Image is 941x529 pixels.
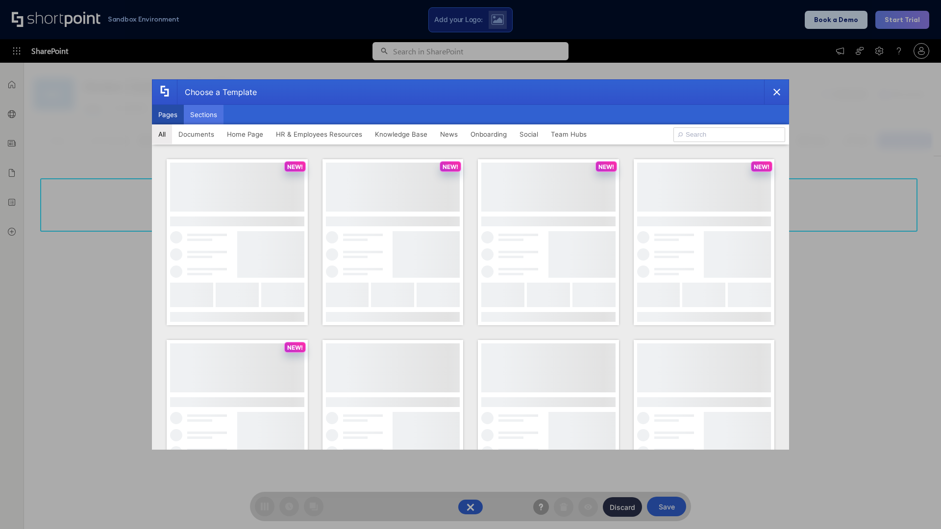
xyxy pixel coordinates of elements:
[443,163,458,170] p: NEW!
[270,124,369,144] button: HR & Employees Resources
[673,127,785,142] input: Search
[892,482,941,529] iframe: Chat Widget
[221,124,270,144] button: Home Page
[184,105,223,124] button: Sections
[464,124,513,144] button: Onboarding
[598,163,614,170] p: NEW!
[545,124,593,144] button: Team Hubs
[152,124,172,144] button: All
[287,163,303,170] p: NEW!
[287,344,303,351] p: NEW!
[754,163,769,170] p: NEW!
[152,105,184,124] button: Pages
[369,124,434,144] button: Knowledge Base
[172,124,221,144] button: Documents
[434,124,464,144] button: News
[177,80,257,104] div: Choose a Template
[513,124,545,144] button: Social
[152,79,789,450] div: template selector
